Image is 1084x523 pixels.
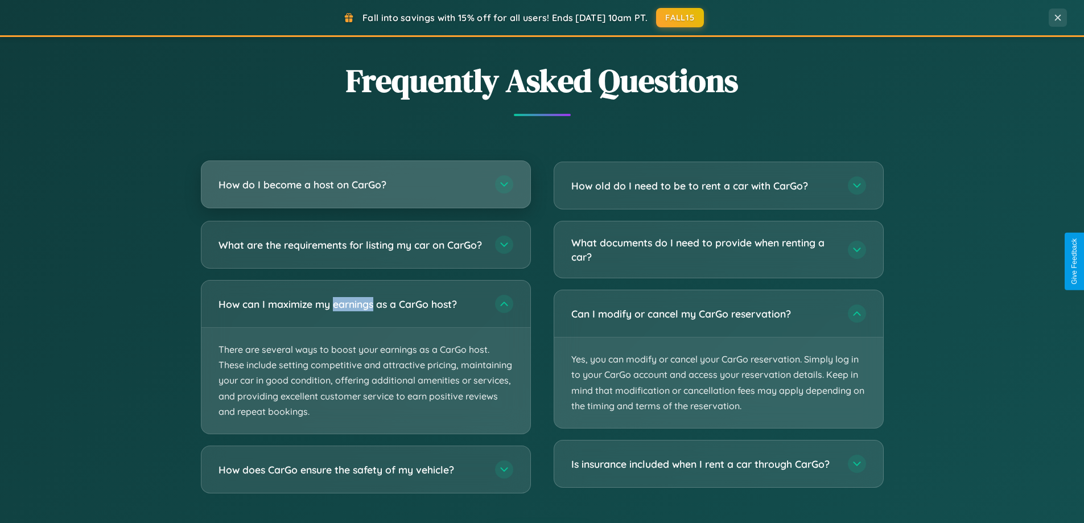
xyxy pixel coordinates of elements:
[219,297,484,311] h3: How can I maximize my earnings as a CarGo host?
[219,178,484,192] h3: How do I become a host on CarGo?
[571,457,836,471] h3: Is insurance included when I rent a car through CarGo?
[1070,238,1078,285] div: Give Feedback
[201,328,530,434] p: There are several ways to boost your earnings as a CarGo host. These include setting competitive ...
[219,463,484,477] h3: How does CarGo ensure the safety of my vehicle?
[571,179,836,193] h3: How old do I need to be to rent a car with CarGo?
[219,238,484,252] h3: What are the requirements for listing my car on CarGo?
[571,236,836,263] h3: What documents do I need to provide when renting a car?
[554,337,883,428] p: Yes, you can modify or cancel your CarGo reservation. Simply log in to your CarGo account and acc...
[362,12,648,23] span: Fall into savings with 15% off for all users! Ends [DATE] 10am PT.
[571,307,836,321] h3: Can I modify or cancel my CarGo reservation?
[656,8,704,27] button: FALL15
[201,59,884,102] h2: Frequently Asked Questions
